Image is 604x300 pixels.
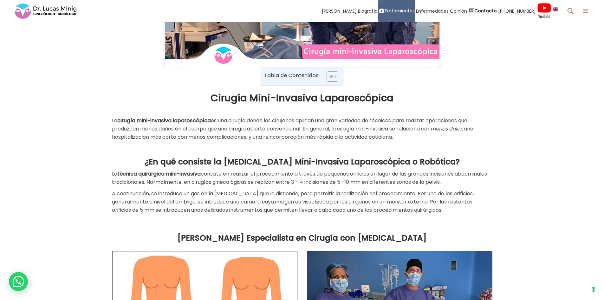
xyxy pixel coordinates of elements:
[537,3,551,19] img: Videos Youtube Ginecología
[117,170,201,177] strong: técnica quirúrgica mini-invasiva
[112,170,492,186] p: La consiste en realizar el procedimiento a través de pequeños orificios en lugar de las grandes i...
[431,125,462,132] em: menos dolor
[416,7,449,15] span: Enfermedades
[450,7,467,15] span: Opinión
[358,7,378,15] span: Biografía
[145,156,460,167] strong: ¿En qué consiste la [MEDICAL_DATA] Mini-Invasiva Laparoscópica o Robótica?
[112,190,492,214] p: A continuación, se introduce un gas en la [MEDICAL_DATA] que la distiende, para permitir la reali...
[112,117,492,141] p: La es una cirugía donde los cirujanos aplican una gran variedad de técnicas para realizar operaci...
[588,284,599,295] button: Sus preferencias de consentimiento para tecnologías de seguimiento
[322,7,357,15] span: [PERSON_NAME]
[553,7,558,11] img: language english
[498,7,536,15] span: [PHONE_NUMBER]
[474,8,497,14] strong: Contacto
[211,91,393,105] strong: Cirugía Mini-Invasiva Laparoscópica
[264,72,319,79] p: Tabla de Contenidos
[384,7,415,15] span: Tratamientos
[322,71,337,82] a: Toggle Table of Content
[117,117,211,124] strong: cirugía mini-invasiva laparoscópica
[177,232,427,243] strong: [PERSON_NAME] Especialista en Cirugía con [MEDICAL_DATA]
